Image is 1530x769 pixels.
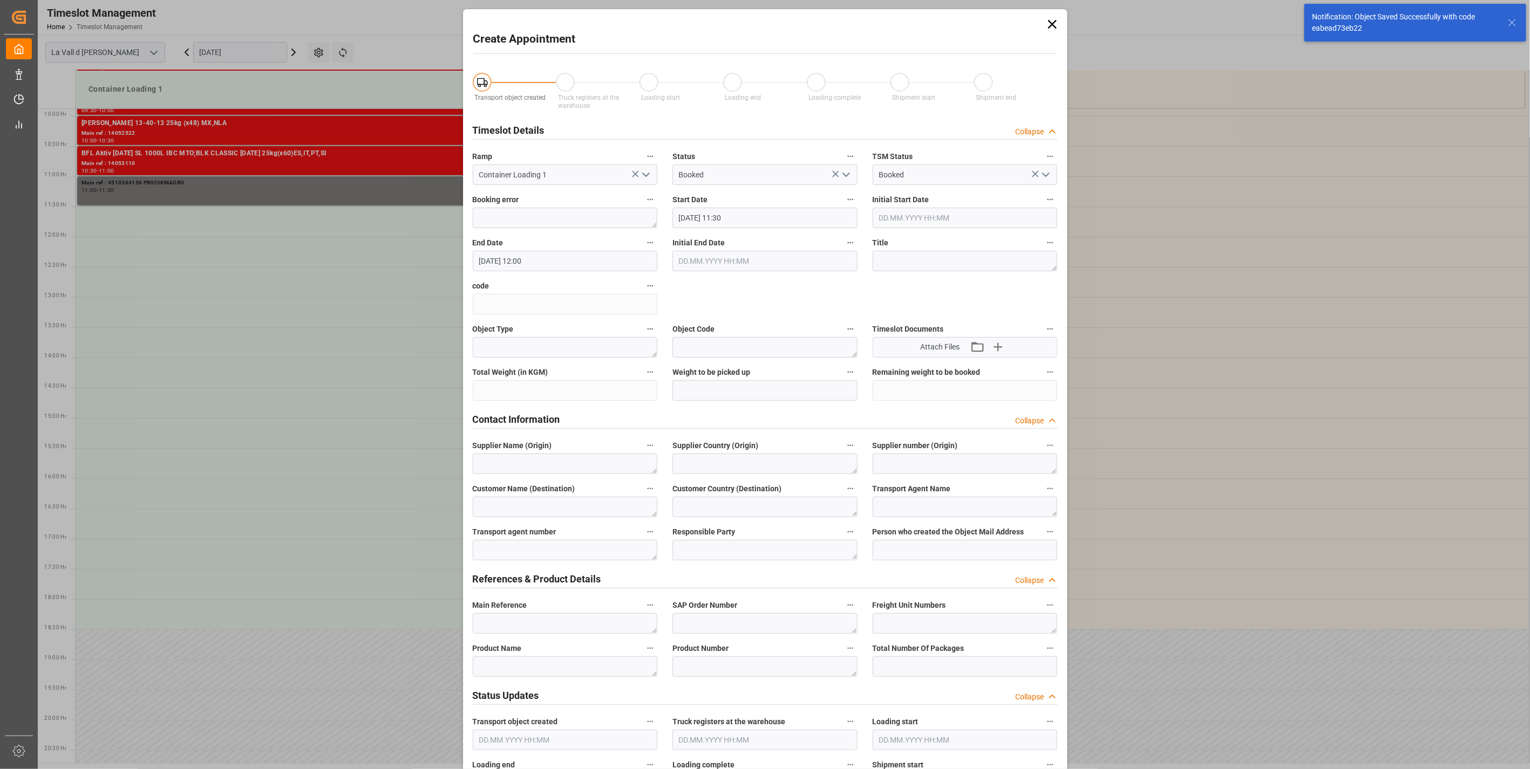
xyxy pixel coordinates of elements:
[643,438,657,452] button: Supplier Name (Origin)
[473,600,527,611] span: Main Reference
[725,94,761,101] span: Loading end
[976,94,1016,101] span: Shipment end
[643,598,657,612] button: Main Reference
[643,149,657,163] button: Ramp
[844,641,858,655] button: Product Number
[873,483,951,495] span: Transport Agent Name
[844,598,858,612] button: SAP Order Number
[873,208,1058,228] input: DD.MM.YYYY HH:MM
[643,525,657,539] button: Transport agent number
[873,600,946,611] span: Freight Unit Numbers
[672,526,735,538] span: Responsible Party
[1016,691,1044,703] div: Collapse
[1043,525,1057,539] button: Person who created the Object Mail Address
[844,149,858,163] button: Status
[844,322,858,336] button: Object Code
[873,367,981,378] span: Remaining weight to be booked
[1043,193,1057,207] button: Initial Start Date
[873,440,958,451] span: Supplier number (Origin)
[473,412,560,427] h2: Contact Information
[672,716,785,727] span: Truck registers at the warehouse
[1312,11,1498,34] div: Notification: Object Saved Successfully with code eabead73eb22
[473,367,548,378] span: Total Weight (in KGM)
[920,341,960,353] span: Attach Files
[473,31,576,48] h2: Create Appointment
[558,94,619,109] span: Truck registers at the warehouse
[473,643,522,654] span: Product Name
[1043,149,1057,163] button: TSM Status
[473,526,556,538] span: Transport agent number
[873,151,913,162] span: TSM Status
[473,237,504,249] span: End Date
[473,151,493,162] span: Ramp
[672,151,695,162] span: Status
[643,641,657,655] button: Product Name
[837,167,853,183] button: open menu
[672,251,858,271] input: DD.MM.YYYY HH:MM
[892,94,935,101] span: Shipment start
[473,123,545,138] h2: Timeslot Details
[672,440,758,451] span: Supplier Country (Origin)
[643,715,657,729] button: Transport object created
[473,164,658,185] input: Type to search/select
[1043,598,1057,612] button: Freight Unit Numbers
[473,730,658,750] input: DD.MM.YYYY HH:MM
[844,236,858,250] button: Initial End Date
[844,525,858,539] button: Responsible Party
[473,716,558,727] span: Transport object created
[643,193,657,207] button: Booking error
[474,94,546,101] span: Transport object created
[873,643,964,654] span: Total Number Of Packages
[643,236,657,250] button: End Date
[473,572,601,586] h2: References & Product Details
[873,324,944,335] span: Timeslot Documents
[1043,438,1057,452] button: Supplier number (Origin)
[1016,126,1044,138] div: Collapse
[643,322,657,336] button: Object Type
[672,164,858,185] input: Type to search/select
[637,167,654,183] button: open menu
[844,482,858,496] button: Customer Country (Destination)
[643,279,657,293] button: code
[642,94,681,101] span: Loading start
[672,237,725,249] span: Initial End Date
[1043,715,1057,729] button: Loading start
[844,365,858,379] button: Weight to be picked up
[473,324,514,335] span: Object Type
[672,483,781,495] span: Customer Country (Destination)
[672,367,750,378] span: Weight to be picked up
[672,730,858,750] input: DD.MM.YYYY HH:MM
[672,324,715,335] span: Object Code
[473,194,519,205] span: Booking error
[808,94,861,101] span: Loading complete
[1037,167,1053,183] button: open menu
[1016,415,1044,427] div: Collapse
[873,716,919,727] span: Loading start
[873,237,889,249] span: Title
[672,208,858,228] input: DD.MM.YYYY HH:MM
[672,643,729,654] span: Product Number
[473,688,539,703] h2: Status Updates
[1043,482,1057,496] button: Transport Agent Name
[873,526,1024,538] span: Person who created the Object Mail Address
[473,440,552,451] span: Supplier Name (Origin)
[1043,365,1057,379] button: Remaining weight to be booked
[473,280,489,292] span: code
[873,194,929,205] span: Initial Start Date
[1043,641,1057,655] button: Total Number Of Packages
[1043,236,1057,250] button: Title
[473,251,658,271] input: DD.MM.YYYY HH:MM
[1016,575,1044,586] div: Collapse
[643,482,657,496] button: Customer Name (Destination)
[844,715,858,729] button: Truck registers at the warehouse
[844,438,858,452] button: Supplier Country (Origin)
[672,600,737,611] span: SAP Order Number
[672,194,708,205] span: Start Date
[1043,322,1057,336] button: Timeslot Documents
[844,193,858,207] button: Start Date
[873,730,1058,750] input: DD.MM.YYYY HH:MM
[473,483,575,495] span: Customer Name (Destination)
[643,365,657,379] button: Total Weight (in KGM)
